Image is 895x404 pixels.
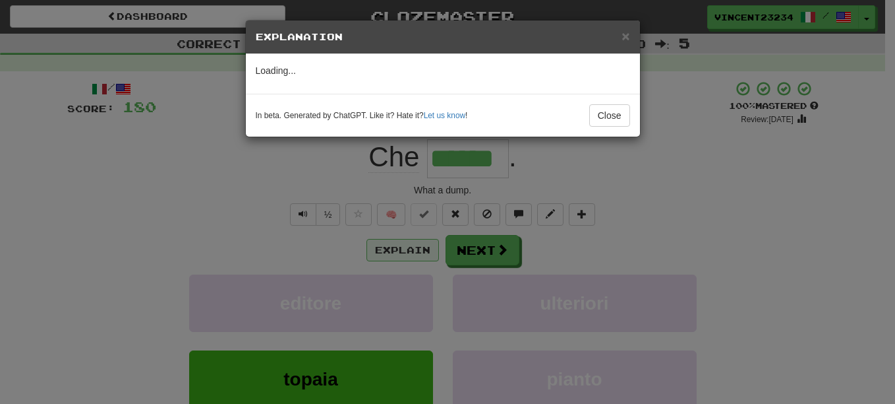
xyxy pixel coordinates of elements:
[256,110,468,121] small: In beta. Generated by ChatGPT. Like it? Hate it? !
[256,64,630,77] p: Loading...
[621,28,629,44] span: ×
[589,104,630,127] button: Close
[621,29,629,43] button: Close
[256,30,630,44] h5: Explanation
[424,111,465,120] a: Let us know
